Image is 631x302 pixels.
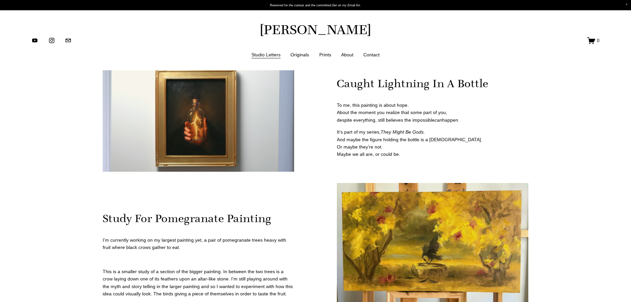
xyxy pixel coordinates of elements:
[337,128,529,158] p: It’s part of my series, . And maybe the figure holding the bottle is a [DEMOGRAPHIC_DATA]. Or may...
[251,50,281,59] a: Studio Letters
[103,268,294,298] p: This is a smaller study of a section of the bigger painting. In between the two trees is a crow l...
[341,50,353,59] a: About
[363,50,380,59] a: Contact
[260,21,371,38] a: [PERSON_NAME]
[290,50,309,59] a: Originals
[319,50,331,59] a: Prints
[587,36,600,45] a: 0 items in cart
[31,37,38,44] a: YouTube
[337,77,488,90] h4: Caught Lightning In A Bottle
[337,101,529,124] p: To me, this painting is about hope. About the moment you realize that some part of you, despite e...
[435,117,442,123] em: can
[103,211,271,225] h4: Study For Pomegranate Painting
[381,129,424,135] em: They Might Be Gods
[597,37,600,43] span: 0
[65,37,72,44] a: jennifermariekeller@gmail.com
[103,236,294,251] p: I’m currently working on my largest painting yet, a pair of pomegranate trees heavy with fruit wh...
[48,37,55,44] a: instagram-unauth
